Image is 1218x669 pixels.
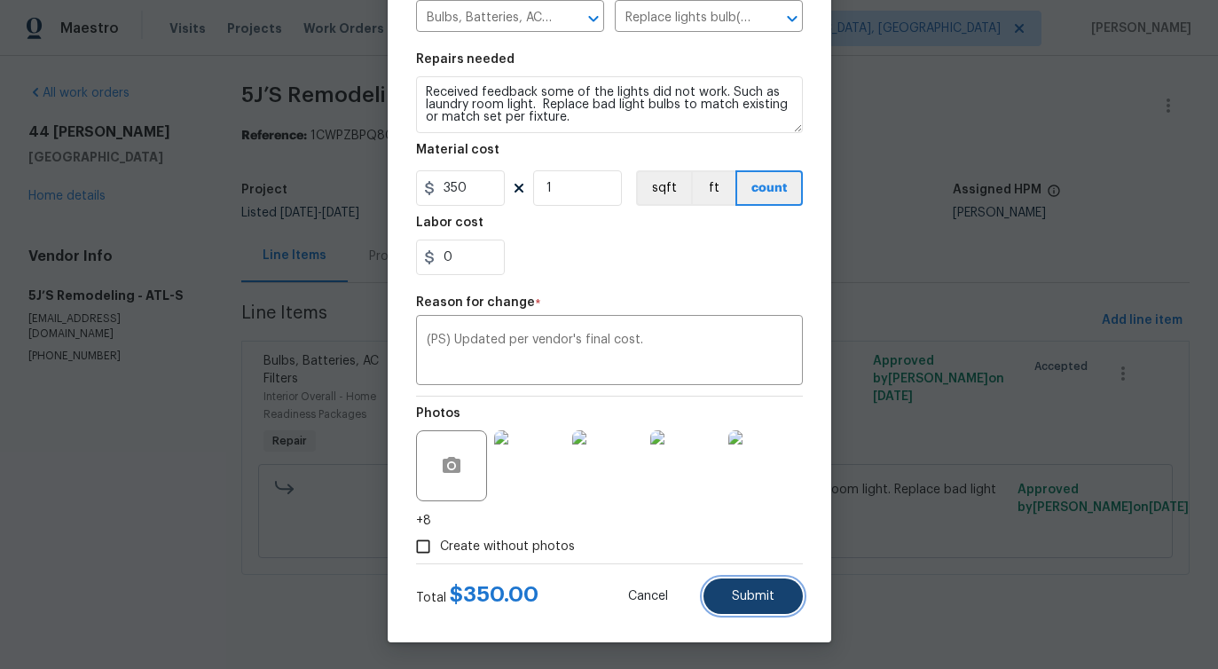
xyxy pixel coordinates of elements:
button: Submit [703,578,803,614]
h5: Labor cost [416,216,483,229]
span: $ 350.00 [450,584,538,605]
button: Open [780,6,805,31]
span: +8 [416,512,431,530]
h5: Repairs needed [416,53,515,66]
textarea: Received feedback some of the lights did not work. Such as laundry room light. Replace bad light ... [416,76,803,133]
button: sqft [636,170,691,206]
button: count [735,170,803,206]
button: Cancel [600,578,696,614]
h5: Photos [416,407,460,420]
textarea: (PS) Updated per vendor's final cost. [427,334,792,371]
span: Create without photos [440,538,575,556]
button: ft [691,170,735,206]
button: Open [581,6,606,31]
span: Cancel [628,590,668,603]
h5: Material cost [416,144,499,156]
div: Total [416,586,538,607]
span: Submit [732,590,774,603]
h5: Reason for change [416,296,535,309]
